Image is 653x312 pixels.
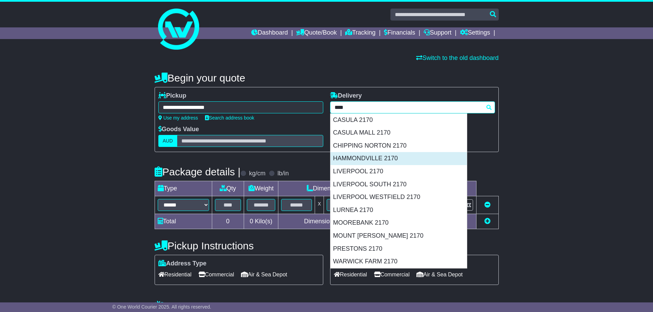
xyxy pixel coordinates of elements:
label: Pickup [158,92,186,100]
a: Search address book [205,115,254,121]
span: Air & Sea Depot [416,269,463,280]
td: x [315,196,324,214]
td: Qty [212,181,244,196]
td: Dimensions (L x W x H) [278,181,406,196]
div: CHIPPING NORTON 2170 [330,139,467,152]
a: Use my address [158,115,198,121]
span: © One World Courier 2025. All rights reserved. [112,304,211,310]
td: Type [155,181,212,196]
label: kg/cm [249,170,265,177]
a: Settings [460,27,490,39]
td: Total [155,214,212,229]
td: 0 [212,214,244,229]
label: lb/in [277,170,289,177]
label: AUD [158,135,178,147]
a: Dashboard [251,27,288,39]
label: Goods Value [158,126,199,133]
td: Weight [244,181,278,196]
h4: Package details | [155,166,241,177]
div: WARWICK FARM 2170 [330,255,467,268]
h4: Warranty & Insurance [155,300,499,312]
span: Residential [158,269,192,280]
label: Delivery [330,92,362,100]
div: LIVERPOOL WESTFIELD 2170 [330,191,467,204]
a: Tracking [345,27,375,39]
a: Switch to the old dashboard [416,54,498,61]
h4: Pickup Instructions [155,240,323,251]
div: MOUNT [PERSON_NAME] 2170 [330,229,467,242]
div: LURNEA 2170 [330,204,467,217]
a: Financials [384,27,415,39]
div: HAMMONDVILLE 2170 [330,152,467,165]
div: LIVERPOOL SOUTH 2170 [330,178,467,191]
span: Residential [334,269,367,280]
div: CASULA MALL 2170 [330,126,467,139]
div: LIVERPOOL 2170 [330,165,467,178]
a: Remove this item [484,201,491,208]
span: Air & Sea Depot [241,269,287,280]
a: Quote/Book [296,27,337,39]
span: Commercial [198,269,234,280]
span: 0 [250,218,253,225]
div: CASULA 2170 [330,114,467,127]
td: Dimensions in Centimetre(s) [278,214,406,229]
a: Support [424,27,451,39]
span: Commercial [374,269,410,280]
a: Add new item [484,218,491,225]
div: MOOREBANK 2170 [330,216,467,229]
h4: Begin your quote [155,72,499,84]
typeahead: Please provide city [330,101,495,113]
label: Address Type [158,260,207,267]
div: PRESTONS 2170 [330,242,467,255]
td: Kilo(s) [244,214,278,229]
